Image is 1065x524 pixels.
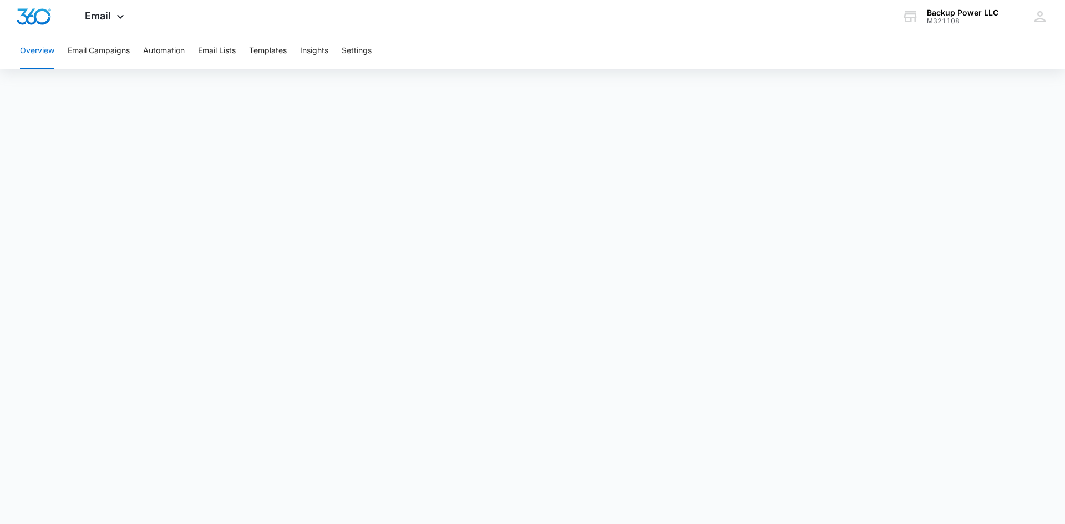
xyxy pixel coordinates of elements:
button: Templates [249,33,287,69]
button: Email Lists [198,33,236,69]
button: Automation [143,33,185,69]
span: Email [85,10,111,22]
button: Settings [342,33,372,69]
div: account id [927,17,998,25]
div: account name [927,8,998,17]
button: Overview [20,33,54,69]
button: Insights [300,33,328,69]
button: Email Campaigns [68,33,130,69]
